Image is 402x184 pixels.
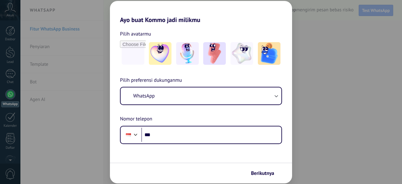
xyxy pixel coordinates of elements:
[122,128,134,142] div: Indonesia: + 62
[110,1,292,24] h2: Ayo buat Kommo jadi milikmu
[120,76,182,85] span: Pilih preferensi dukunganmu
[120,115,152,123] span: Nomor telepon
[251,171,274,176] span: Berikutnya
[231,42,253,65] img: -4.jpeg
[149,42,171,65] img: -1.jpeg
[203,42,226,65] img: -3.jpeg
[133,93,155,99] span: WhatsApp
[121,87,281,104] button: WhatsApp
[120,30,151,38] span: Pilih avatarmu
[176,42,199,65] img: -2.jpeg
[248,168,283,179] button: Berikutnya
[258,42,280,65] img: -5.jpeg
